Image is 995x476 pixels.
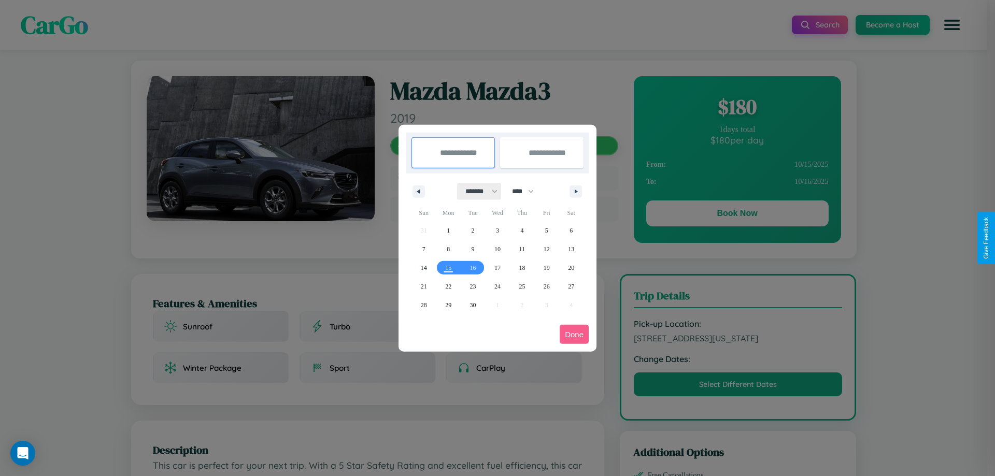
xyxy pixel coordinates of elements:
button: 11 [510,240,534,258]
button: 21 [411,277,436,296]
span: 22 [445,277,451,296]
span: 28 [421,296,427,314]
span: 29 [445,296,451,314]
button: 4 [510,221,534,240]
button: 10 [485,240,509,258]
button: 2 [461,221,485,240]
span: 30 [470,296,476,314]
span: Mon [436,205,460,221]
span: 14 [421,258,427,277]
button: 13 [559,240,584,258]
span: 2 [472,221,475,240]
span: 3 [496,221,499,240]
button: 3 [485,221,509,240]
button: 25 [510,277,534,296]
button: 9 [461,240,485,258]
span: Thu [510,205,534,221]
button: 16 [461,258,485,277]
span: 5 [545,221,548,240]
button: Done [560,325,589,344]
span: 27 [568,277,574,296]
button: 22 [436,277,460,296]
button: 15 [436,258,460,277]
span: 7 [422,240,425,258]
span: 26 [544,277,550,296]
button: 14 [411,258,436,277]
span: 19 [544,258,550,277]
span: 1 [447,221,450,240]
span: 24 [494,277,501,296]
span: Fri [534,205,559,221]
button: 8 [436,240,460,258]
button: 26 [534,277,559,296]
span: 6 [570,221,573,240]
span: 4 [520,221,523,240]
span: 21 [421,277,427,296]
button: 1 [436,221,460,240]
span: 16 [470,258,476,277]
span: 11 [519,240,525,258]
span: 23 [470,277,476,296]
span: 12 [544,240,550,258]
span: Tue [461,205,485,221]
button: 17 [485,258,509,277]
span: 25 [519,277,525,296]
div: Open Intercom Messenger [10,441,35,466]
span: 9 [472,240,475,258]
button: 6 [559,221,584,240]
span: 15 [445,258,451,277]
span: 20 [568,258,574,277]
button: 24 [485,277,509,296]
button: 5 [534,221,559,240]
button: 28 [411,296,436,314]
button: 18 [510,258,534,277]
span: 10 [494,240,501,258]
span: 13 [568,240,574,258]
div: Give Feedback [983,217,990,259]
button: 20 [559,258,584,277]
span: Sun [411,205,436,221]
button: 12 [534,240,559,258]
span: 8 [447,240,450,258]
button: 19 [534,258,559,277]
button: 29 [436,296,460,314]
button: 7 [411,240,436,258]
button: 30 [461,296,485,314]
span: Sat [559,205,584,221]
span: Wed [485,205,509,221]
span: 18 [519,258,525,277]
button: 27 [559,277,584,296]
button: 23 [461,277,485,296]
span: 17 [494,258,501,277]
